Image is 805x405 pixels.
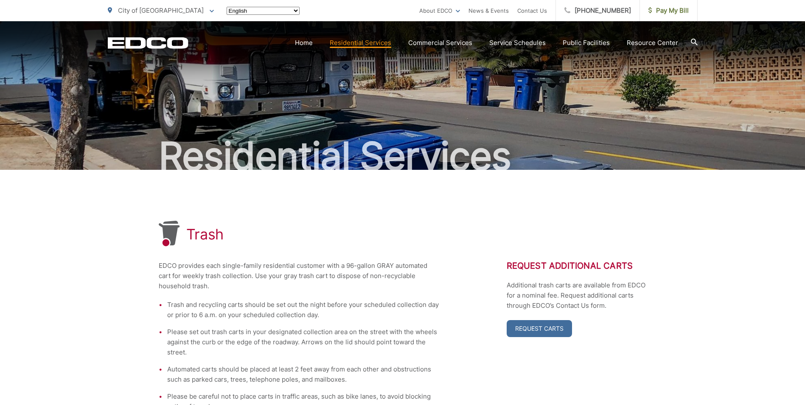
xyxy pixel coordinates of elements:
[167,364,439,385] li: Automated carts should be placed at least 2 feet away from each other and obstructions such as pa...
[408,38,472,48] a: Commercial Services
[507,320,572,337] a: Request Carts
[159,261,439,291] p: EDCO provides each single-family residential customer with a 96-gallon GRAY automated cart for we...
[563,38,610,48] a: Public Facilities
[108,135,698,177] h2: Residential Services
[648,6,689,16] span: Pay My Bill
[330,38,391,48] a: Residential Services
[227,7,300,15] select: Select a language
[186,226,224,243] h1: Trash
[507,261,647,271] h2: Request Additional Carts
[295,38,313,48] a: Home
[468,6,509,16] a: News & Events
[489,38,546,48] a: Service Schedules
[167,327,439,357] li: Please set out trash carts in your designated collection area on the street with the wheels again...
[517,6,547,16] a: Contact Us
[627,38,678,48] a: Resource Center
[507,280,647,311] p: Additional trash carts are available from EDCO for a nominal fee. Request additional carts throug...
[108,37,188,49] a: EDCD logo. Return to the homepage.
[118,6,204,14] span: City of [GEOGRAPHIC_DATA]
[419,6,460,16] a: About EDCO
[167,300,439,320] li: Trash and recycling carts should be set out the night before your scheduled collection day or pri...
